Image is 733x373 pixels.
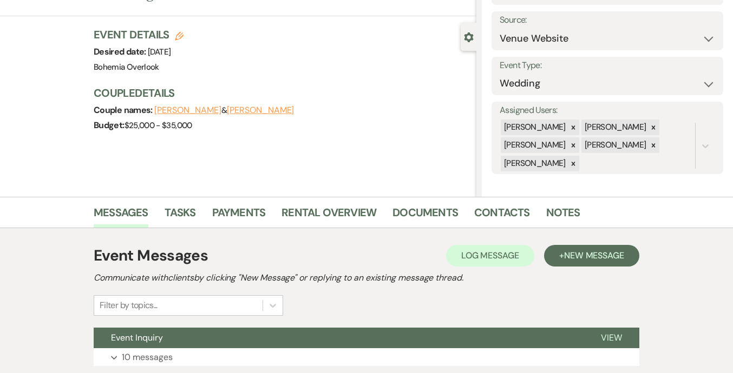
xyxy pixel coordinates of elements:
button: [PERSON_NAME] [227,106,294,115]
button: 10 messages [94,348,639,367]
button: Event Inquiry [94,328,584,348]
button: Log Message [446,245,534,267]
h1: Event Messages [94,244,208,267]
a: Payments [212,204,266,228]
span: [DATE] [148,46,171,57]
button: [PERSON_NAME] [154,106,221,115]
p: 10 messages [122,350,173,364]
a: Contacts [474,204,530,228]
button: +New Message [544,245,639,267]
button: View [584,328,639,348]
span: New Message [564,250,624,261]
span: View [601,332,622,343]
span: & [154,105,294,116]
span: Desired date: [94,46,148,57]
label: Assigned Users: [500,103,715,118]
span: Log Message [461,250,519,261]
div: [PERSON_NAME] [501,156,567,171]
a: Documents [392,204,458,228]
button: Close lead details [464,31,474,42]
a: Tasks [165,204,196,228]
div: [PERSON_NAME] [501,137,567,153]
a: Rental Overview [282,204,376,228]
div: [PERSON_NAME] [501,119,567,135]
div: Filter by topics... [100,299,158,312]
a: Messages [94,204,148,228]
div: [PERSON_NAME] [581,119,648,135]
span: Event Inquiry [111,332,163,343]
label: Event Type: [500,58,715,74]
a: Notes [546,204,580,228]
div: [PERSON_NAME] [581,137,648,153]
h3: Event Details [94,27,184,42]
h2: Communicate with clients by clicking "New Message" or replying to an existing message thread. [94,271,639,284]
span: Couple names: [94,104,154,116]
h3: Couple Details [94,85,466,101]
span: $25,000 - $35,000 [125,120,192,131]
label: Source: [500,12,715,28]
span: Bohemia Overlook [94,62,159,72]
span: Budget: [94,119,125,131]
